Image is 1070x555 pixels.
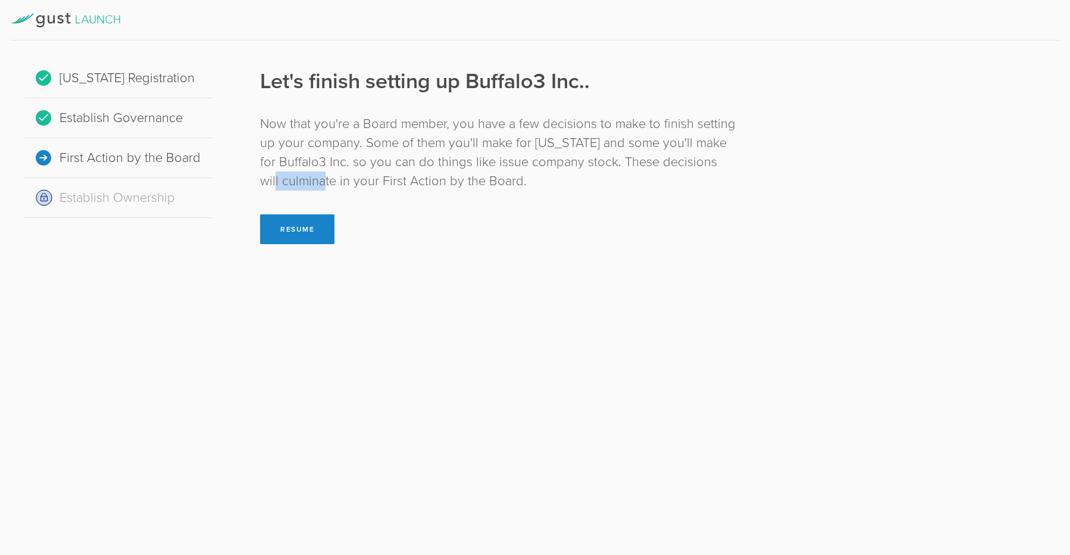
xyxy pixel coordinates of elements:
[260,67,738,96] h1: Let's finish setting up Buffalo3 Inc..
[260,114,738,191] div: Now that you're a Board member, you have a few decisions to make to finish setting up your compan...
[24,178,212,218] div: Establish Ownership
[24,138,212,178] div: First Action by the Board
[24,98,212,138] div: Establish Governance
[1010,462,1070,519] iframe: Chat Widget
[260,214,334,244] button: Resume
[24,58,212,98] div: [US_STATE] Registration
